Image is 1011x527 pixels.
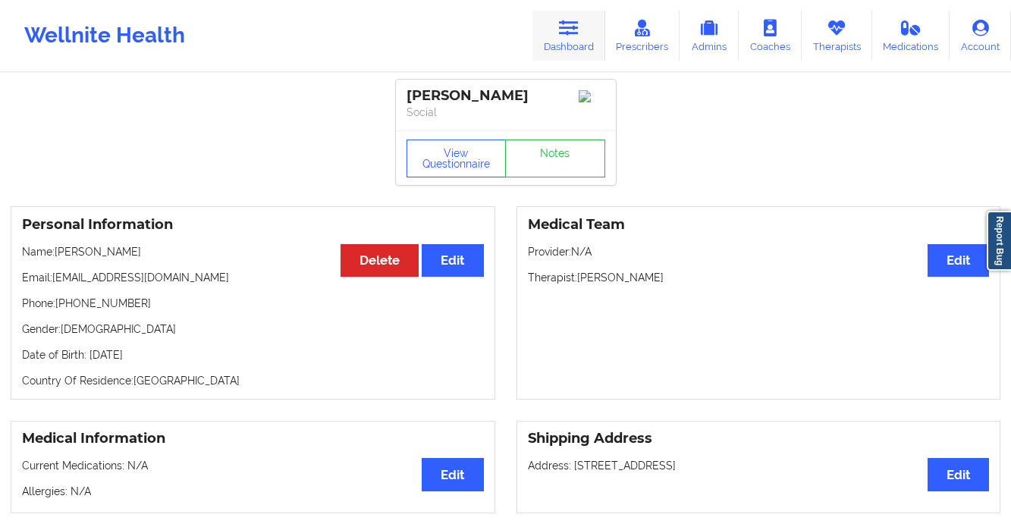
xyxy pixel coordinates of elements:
button: Edit [928,244,989,277]
a: Report Bug [987,211,1011,271]
p: Therapist: [PERSON_NAME] [528,270,990,285]
h3: Medical Team [528,216,990,234]
p: Date of Birth: [DATE] [22,347,484,362]
button: Edit [422,244,483,277]
button: View Questionnaire [407,140,507,177]
button: Edit [928,458,989,491]
h3: Shipping Address [528,430,990,447]
h3: Medical Information [22,430,484,447]
a: Dashboard [532,11,605,61]
a: Admins [680,11,739,61]
p: Provider: N/A [528,244,990,259]
p: Social [407,105,605,120]
a: Coaches [739,11,802,61]
a: Medications [872,11,950,61]
p: Email: [EMAIL_ADDRESS][DOMAIN_NAME] [22,270,484,285]
img: Image%2Fplaceholer-image.png [579,90,605,102]
button: Delete [341,244,419,277]
p: Phone: [PHONE_NUMBER] [22,296,484,311]
a: Account [950,11,1011,61]
a: Notes [505,140,605,177]
div: [PERSON_NAME] [407,87,605,105]
p: Current Medications: N/A [22,458,484,473]
h3: Personal Information [22,216,484,234]
p: Allergies: N/A [22,484,484,499]
p: Name: [PERSON_NAME] [22,244,484,259]
button: Edit [422,458,483,491]
a: Prescribers [605,11,680,61]
a: Therapists [802,11,872,61]
p: Address: [STREET_ADDRESS] [528,458,990,473]
p: Gender: [DEMOGRAPHIC_DATA] [22,322,484,337]
p: Country Of Residence: [GEOGRAPHIC_DATA] [22,373,484,388]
